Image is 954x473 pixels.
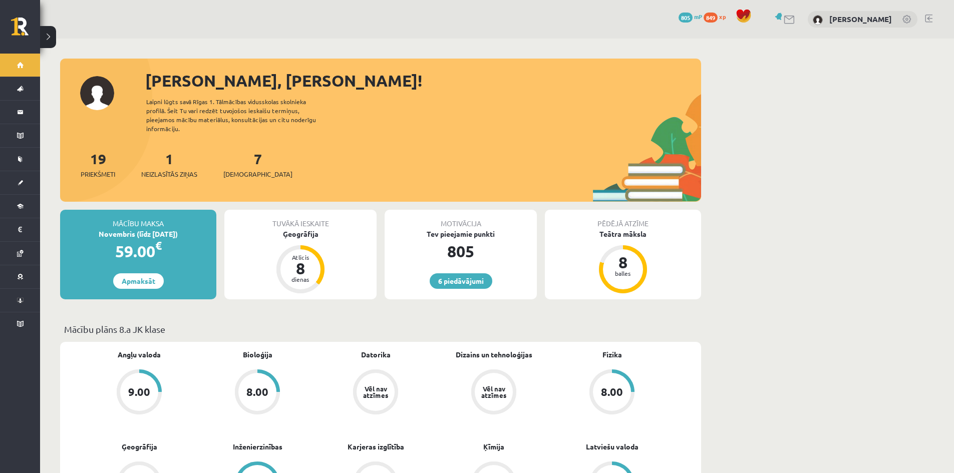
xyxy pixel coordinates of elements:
a: 7[DEMOGRAPHIC_DATA] [223,150,292,179]
a: 9.00 [80,369,198,416]
img: Margarita Borsa [813,15,823,25]
a: 805 mP [679,13,702,21]
a: Datorika [361,349,391,360]
a: Vēl nav atzīmes [435,369,553,416]
div: Mācību maksa [60,210,216,229]
div: Pēdējā atzīme [545,210,701,229]
div: Tev pieejamie punkti [385,229,537,239]
div: 59.00 [60,239,216,263]
a: Latviešu valoda [586,441,639,452]
div: 8 [285,260,315,276]
a: 849 xp [704,13,731,21]
div: Laipni lūgts savā Rīgas 1. Tālmācības vidusskolas skolnieka profilā. Šeit Tu vari redzēt tuvojošo... [146,97,334,133]
div: 805 [385,239,537,263]
span: 805 [679,13,693,23]
div: Tuvākā ieskaite [224,210,377,229]
a: 19Priekšmeti [81,150,115,179]
span: mP [694,13,702,21]
div: Motivācija [385,210,537,229]
a: 8.00 [198,369,316,416]
a: Teātra māksla 8 balles [545,229,701,295]
span: € [155,238,162,253]
span: 849 [704,13,718,23]
span: xp [719,13,726,21]
a: Dizains un tehnoloģijas [456,349,532,360]
a: Rīgas 1. Tālmācības vidusskola [11,18,40,43]
a: Angļu valoda [118,349,161,360]
span: [DEMOGRAPHIC_DATA] [223,169,292,179]
p: Mācību plāns 8.a JK klase [64,322,697,336]
a: 6 piedāvājumi [430,273,492,289]
div: 8.00 [601,386,623,397]
a: Fizika [602,349,622,360]
a: 1Neizlasītās ziņas [141,150,197,179]
a: Apmaksāt [113,273,164,289]
div: Atlicis [285,254,315,260]
div: Vēl nav atzīmes [480,385,508,398]
a: Ķīmija [483,441,504,452]
div: Novembris (līdz [DATE]) [60,229,216,239]
div: 8.00 [246,386,268,397]
div: Teātra māksla [545,229,701,239]
a: Ģeogrāfija Atlicis 8 dienas [224,229,377,295]
div: balles [608,270,638,276]
a: Vēl nav atzīmes [316,369,435,416]
a: Ģeogrāfija [122,441,157,452]
div: 8 [608,254,638,270]
div: Ģeogrāfija [224,229,377,239]
span: Neizlasītās ziņas [141,169,197,179]
a: Inženierzinības [233,441,282,452]
a: [PERSON_NAME] [829,14,892,24]
div: dienas [285,276,315,282]
a: 8.00 [553,369,671,416]
span: Priekšmeti [81,169,115,179]
div: Vēl nav atzīmes [362,385,390,398]
a: Bioloģija [243,349,272,360]
div: [PERSON_NAME], [PERSON_NAME]! [145,69,701,93]
div: 9.00 [128,386,150,397]
a: Karjeras izglītība [348,441,404,452]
